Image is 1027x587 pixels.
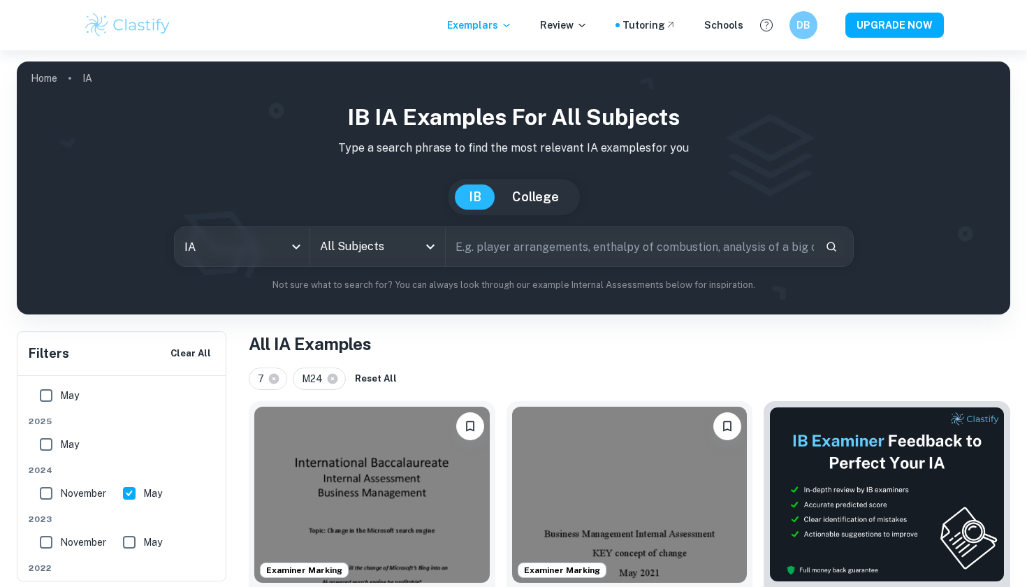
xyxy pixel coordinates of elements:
[60,388,79,403] span: May
[518,564,606,577] span: Examiner Marking
[796,17,812,33] h6: DB
[60,535,106,550] span: November
[28,101,999,134] h1: IB IA examples for all subjects
[789,11,817,39] button: DB
[351,368,400,389] button: Reset All
[622,17,676,33] a: Tutoring
[82,71,92,86] p: IA
[29,464,216,477] span: 2024
[540,17,588,33] p: Review
[845,13,944,38] button: UPGRADE NOW
[769,407,1005,582] img: Thumbnail
[446,227,814,266] input: E.g. player arrangements, enthalpy of combustion, analysis of a big city...
[447,17,512,33] p: Exemplars
[143,486,162,501] span: May
[254,407,490,583] img: Business and Management IA example thumbnail: To what extent will the change of Micros
[704,17,743,33] a: Schools
[456,412,484,440] button: Bookmark
[29,344,69,363] h6: Filters
[512,407,748,583] img: Business and Management IA example thumbnail: Should ‘Safety.co’ move to online retail
[175,227,309,266] div: IA
[421,237,440,256] button: Open
[28,278,999,292] p: Not sure what to search for? You can always look through our example Internal Assessments below f...
[261,564,348,577] span: Examiner Marking
[249,331,1010,356] h1: All IA Examples
[60,437,79,452] span: May
[820,235,843,259] button: Search
[17,61,1010,314] img: profile cover
[455,184,495,210] button: IB
[29,562,216,574] span: 2022
[60,486,106,501] span: November
[498,184,573,210] button: College
[29,415,216,428] span: 2025
[83,11,172,39] img: Clastify logo
[258,371,270,386] span: 7
[143,535,162,550] span: May
[713,412,741,440] button: Bookmark
[31,68,57,88] a: Home
[28,140,999,157] p: Type a search phrase to find the most relevant IA examples for you
[755,13,778,37] button: Help and Feedback
[293,368,346,390] div: M24
[249,368,287,390] div: 7
[167,343,214,364] button: Clear All
[302,371,329,386] span: M24
[29,513,216,526] span: 2023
